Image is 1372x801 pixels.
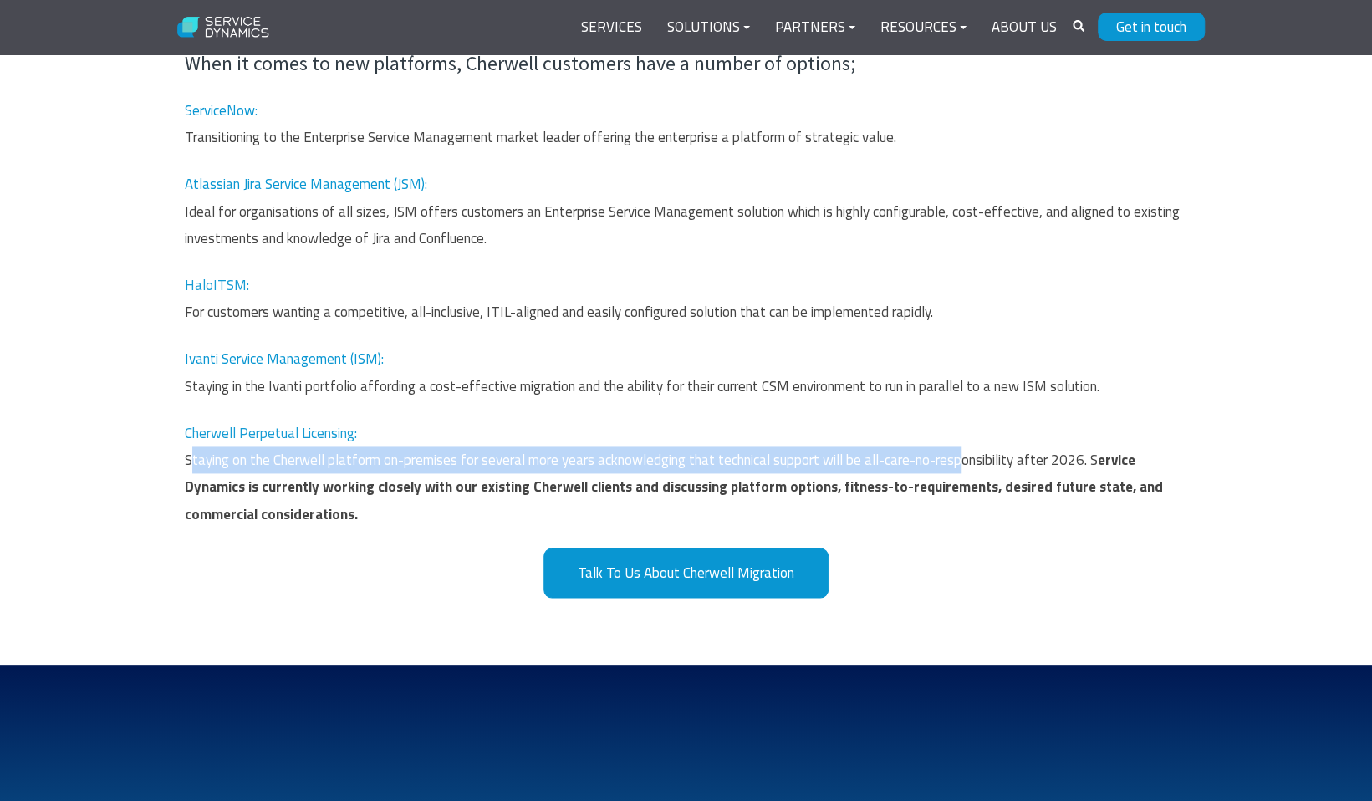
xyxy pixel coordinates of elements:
[185,449,1098,471] span: Staying on the Cherwell platform on-premises for several more years acknowledging that technical ...
[868,8,979,48] a: Resources
[185,126,896,148] span: Transitioning to the Enterprise Service Management market leader offering the enterprise a platfo...
[569,8,655,48] a: Services
[569,8,1069,48] div: Navigation Menu
[185,50,855,76] span: When it comes to new platforms, Cherwell customers have a number of options;
[185,201,1180,249] span: Ideal for organisations of all sizes, JSM offers customers an Enterprise Service Management solut...
[185,274,249,296] span: HaloITSM:
[185,348,384,370] span: :
[543,548,829,599] a: Talk To Us About Cherwell Migration
[185,173,425,195] a: Atlassian Jira Service Management (JSM)
[185,99,255,121] a: ServiceNow
[1098,13,1205,41] a: Get in touch
[168,6,279,49] img: Service Dynamics Logo - White
[185,173,427,195] span: :
[185,99,258,121] span: :
[979,8,1069,48] a: About Us
[763,8,868,48] a: Partners
[185,272,1188,326] p: For customers wanting a competitive, all-inclusive, ITIL-aligned and easily configured solution t...
[185,449,1163,525] span: ervice Dynamics is currently working closely with our existing Cherwell clients and discussing pl...
[185,422,357,444] span: Cherwell Perpetual Licensing:
[185,348,381,370] a: Ivanti Service Management (ISM)
[655,8,763,48] a: Solutions
[185,375,1099,397] span: Staying in the Ivanti portfolio affording a cost-effective migration and the ability for their cu...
